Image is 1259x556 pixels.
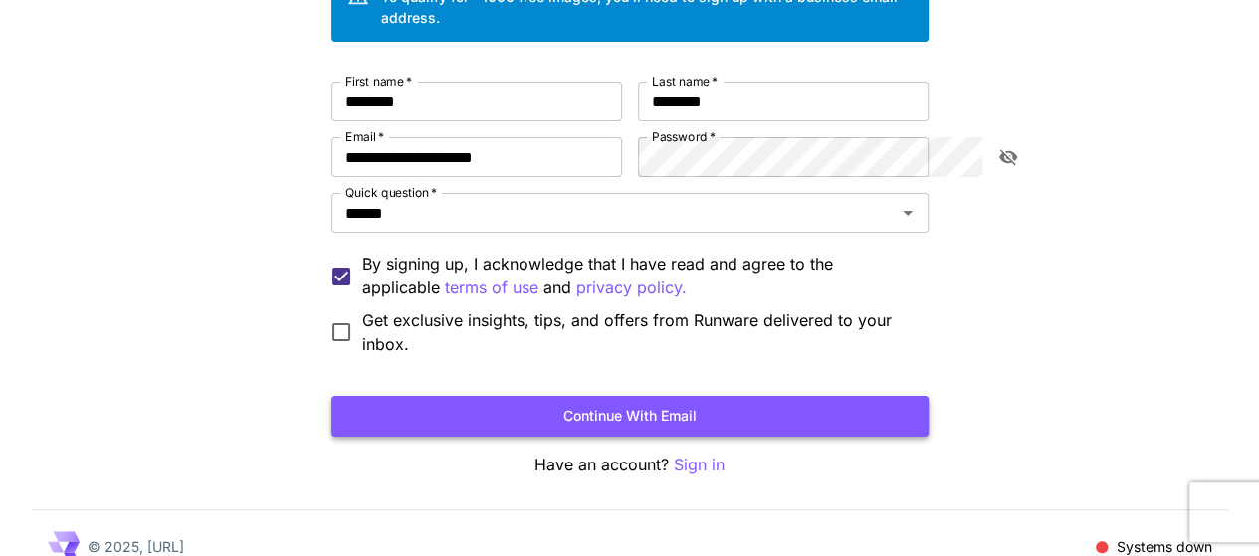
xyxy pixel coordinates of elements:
label: First name [345,73,412,90]
p: privacy policy. [576,276,687,300]
button: By signing up, I acknowledge that I have read and agree to the applicable and privacy policy. [445,276,538,300]
label: Password [652,128,716,145]
label: Quick question [345,184,437,201]
p: terms of use [445,276,538,300]
button: Open [894,199,922,227]
label: Last name [652,73,718,90]
span: Get exclusive insights, tips, and offers from Runware delivered to your inbox. [362,308,913,356]
button: Sign in [674,453,725,477]
p: By signing up, I acknowledge that I have read and agree to the applicable and [362,252,913,300]
label: Email [345,128,384,145]
button: toggle password visibility [990,139,1026,175]
p: Have an account? [331,453,929,477]
button: By signing up, I acknowledge that I have read and agree to the applicable terms of use and [576,276,687,300]
button: Continue with email [331,396,929,437]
